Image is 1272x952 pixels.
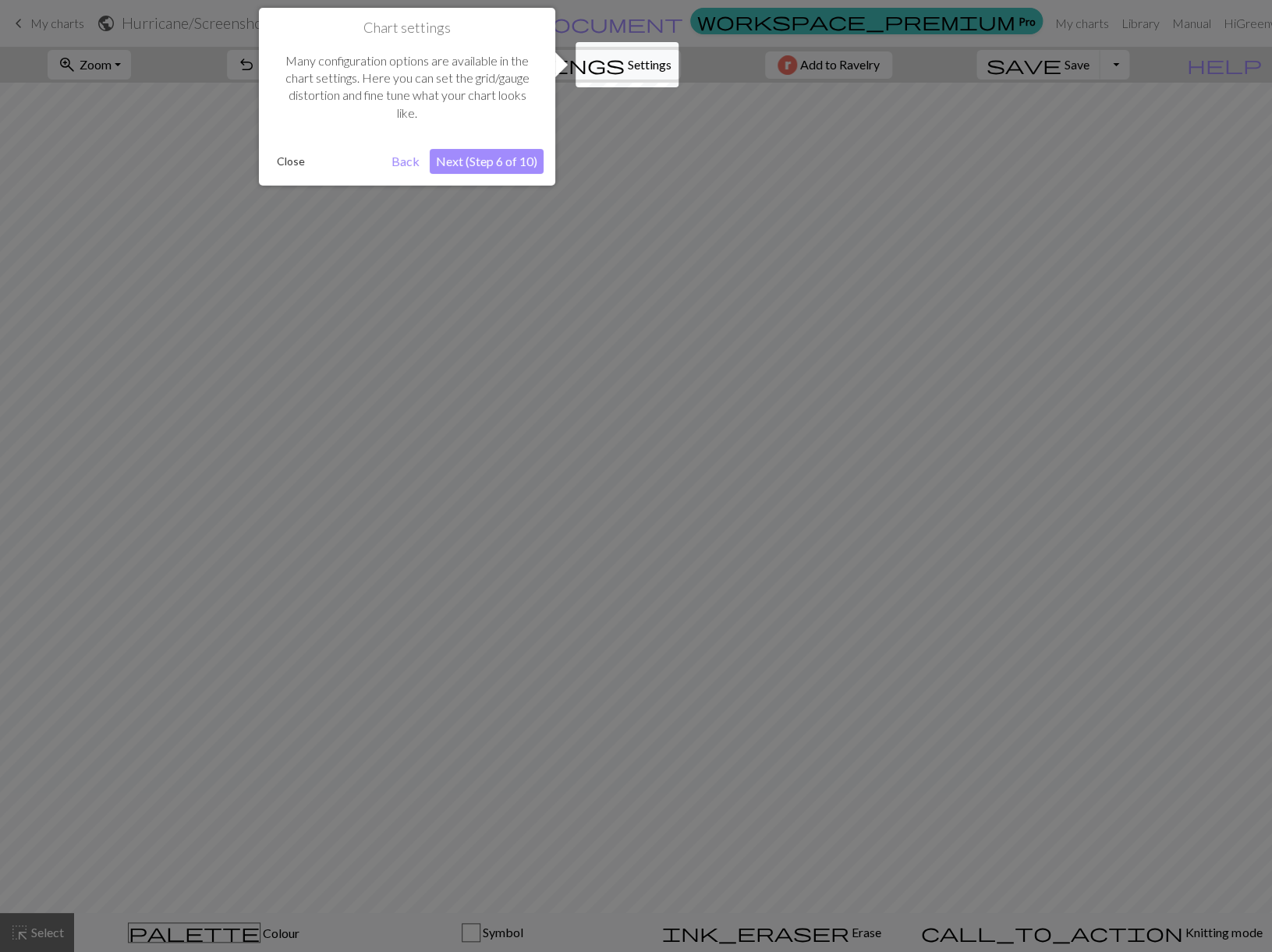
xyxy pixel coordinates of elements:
[385,149,426,174] button: Back
[259,8,555,186] div: Chart settings
[430,149,544,174] button: Next (Step 6 of 10)
[271,37,544,138] div: Many configuration options are available in the chart settings. Here you can set the grid/gauge d...
[271,150,311,173] button: Close
[271,19,544,37] h1: Chart settings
